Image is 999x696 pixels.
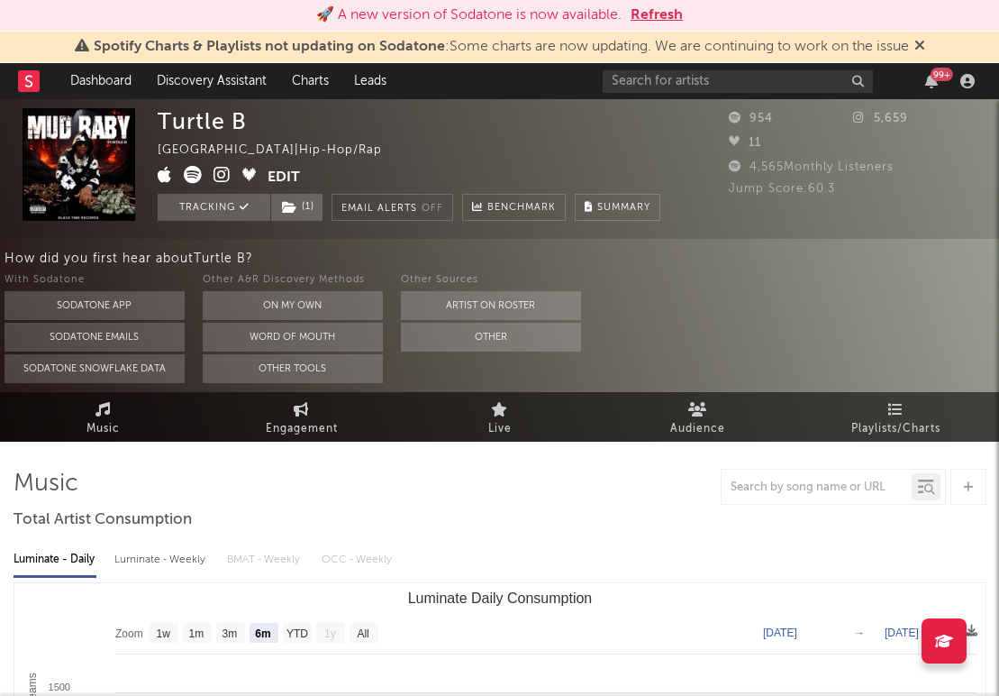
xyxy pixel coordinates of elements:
[144,63,279,99] a: Discovery Assistant
[631,5,683,26] button: Refresh
[5,291,185,320] button: Sodatone App
[268,166,300,188] button: Edit
[203,270,383,291] div: Other A&R Discovery Methods
[407,591,592,606] text: Luminate Daily Consumption
[670,418,725,440] span: Audience
[851,418,940,440] span: Playlists/Charts
[271,194,322,221] button: (1)
[401,291,581,320] button: Artist on Roster
[729,161,894,173] span: 4,565 Monthly Listeners
[931,68,953,81] div: 99 +
[401,392,599,442] a: Live
[5,392,203,442] a: Music
[115,627,143,640] text: Zoom
[575,194,660,221] button: Summary
[722,481,912,495] input: Search by song name or URL
[729,113,773,124] span: 954
[603,70,873,93] input: Search for artists
[279,63,341,99] a: Charts
[5,323,185,352] button: Sodatone Emails
[58,63,144,99] a: Dashboard
[5,354,185,383] button: Sodatone Snowflake Data
[316,5,622,26] div: 🚀 A new version of Sodatone is now available.
[914,40,925,54] span: Dismiss
[86,418,120,440] span: Music
[203,354,383,383] button: Other Tools
[422,204,443,214] em: Off
[203,291,383,320] button: On My Own
[48,682,69,692] text: 1500
[114,545,209,575] div: Luminate - Weekly
[925,74,938,88] button: 99+
[797,392,995,442] a: Playlists/Charts
[158,108,247,134] div: Turtle B
[599,392,797,442] a: Audience
[14,509,192,531] span: Total Artist Consumption
[203,323,383,352] button: Word Of Mouth
[597,203,650,213] span: Summary
[203,392,401,442] a: Engagement
[286,627,307,640] text: YTD
[341,63,399,99] a: Leads
[763,627,797,639] text: [DATE]
[158,194,270,221] button: Tracking
[729,137,761,149] span: 11
[255,627,270,640] text: 6m
[885,627,919,639] text: [DATE]
[266,418,338,440] span: Engagement
[488,418,512,440] span: Live
[462,194,566,221] a: Benchmark
[156,627,170,640] text: 1w
[14,545,96,575] div: Luminate - Daily
[854,627,865,639] text: →
[270,194,323,221] span: ( 1 )
[222,627,237,640] text: 3m
[853,113,908,124] span: 5,659
[188,627,204,640] text: 1m
[401,323,581,352] button: Other
[324,627,336,640] text: 1y
[158,140,403,161] div: [GEOGRAPHIC_DATA] | Hip-Hop/Rap
[487,197,556,219] span: Benchmark
[5,270,185,291] div: With Sodatone
[331,194,453,221] button: Email AlertsOff
[729,183,835,195] span: Jump Score: 60.3
[94,40,445,54] span: Spotify Charts & Playlists not updating on Sodatone
[401,270,581,291] div: Other Sources
[94,40,909,54] span: : Some charts are now updating. We are continuing to work on the issue
[357,627,368,640] text: All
